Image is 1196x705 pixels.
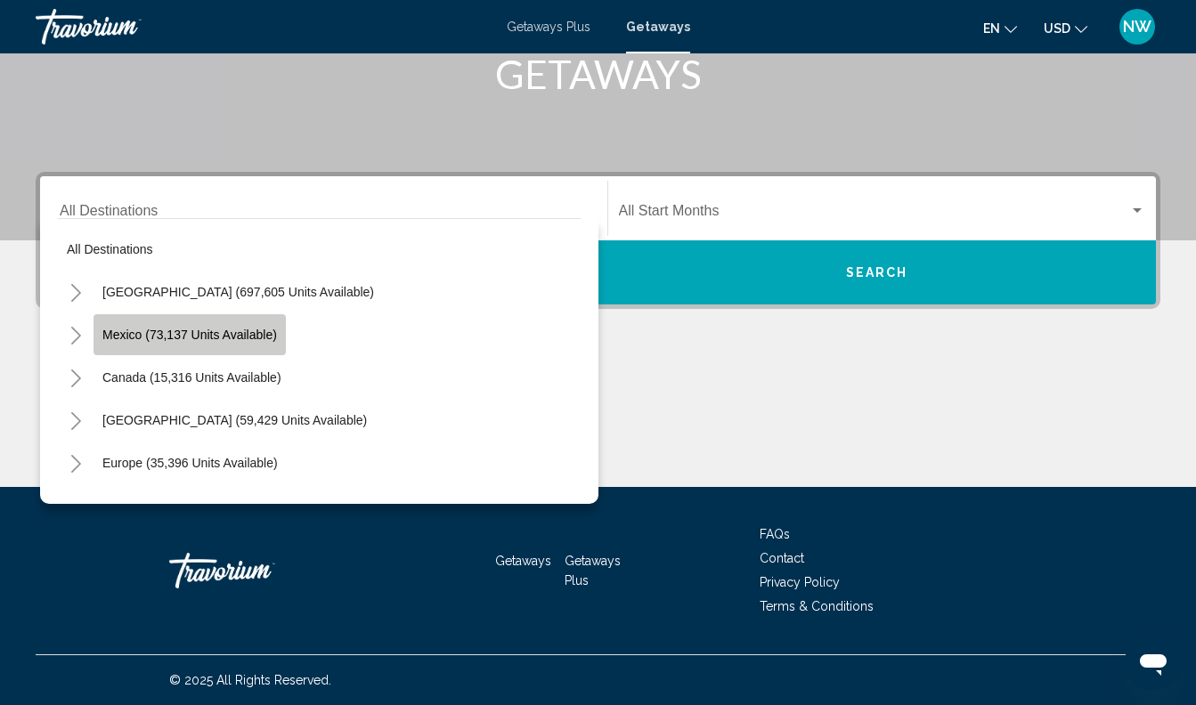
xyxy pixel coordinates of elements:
a: Getaways [626,20,690,34]
div: Search widget [40,176,1156,304]
a: Contact [760,551,804,565]
span: Canada (15,316 units available) [102,370,281,385]
button: [GEOGRAPHIC_DATA] (59,429 units available) [94,400,376,441]
span: Mexico (73,137 units available) [102,328,277,342]
button: Toggle United States (697,605 units available) [58,274,94,310]
span: en [983,21,1000,36]
button: Mexico (73,137 units available) [94,314,286,355]
span: [GEOGRAPHIC_DATA] (697,605 units available) [102,285,374,299]
span: Europe (35,396 units available) [102,456,278,470]
a: Privacy Policy [760,575,840,589]
button: Change currency [1044,15,1087,41]
button: Toggle Caribbean & Atlantic Islands (59,429 units available) [58,402,94,438]
button: Toggle Canada (15,316 units available) [58,360,94,395]
a: Getaways [495,554,551,568]
a: Terms & Conditions [760,599,874,613]
button: Toggle Australia (3,338 units available) [58,488,94,523]
button: [GEOGRAPHIC_DATA] (697,605 units available) [94,271,383,312]
iframe: Button to launch messaging window [1125,634,1182,691]
a: Getaways Plus [565,554,621,587]
button: Change language [983,15,1017,41]
a: Getaways Plus [507,20,590,34]
span: Search [846,266,908,280]
span: [GEOGRAPHIC_DATA] (59,429 units available) [102,413,367,427]
button: Toggle Mexico (73,137 units available) [58,317,94,352]
button: Europe (35,396 units available) [94,442,287,483]
a: Travorium [36,9,489,45]
button: User Menu [1114,8,1160,45]
span: All destinations [67,242,153,256]
button: Toggle Europe (35,396 units available) [58,445,94,481]
button: Canada (15,316 units available) [94,357,290,398]
span: © 2025 All Rights Reserved. [169,673,331,687]
span: USD [1044,21,1070,36]
button: All destinations [58,229,581,270]
a: FAQs [760,527,790,541]
button: Australia (3,338 units available) [94,485,288,526]
span: NW [1123,18,1151,36]
button: Search [598,240,1157,304]
a: Travorium [169,544,347,597]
